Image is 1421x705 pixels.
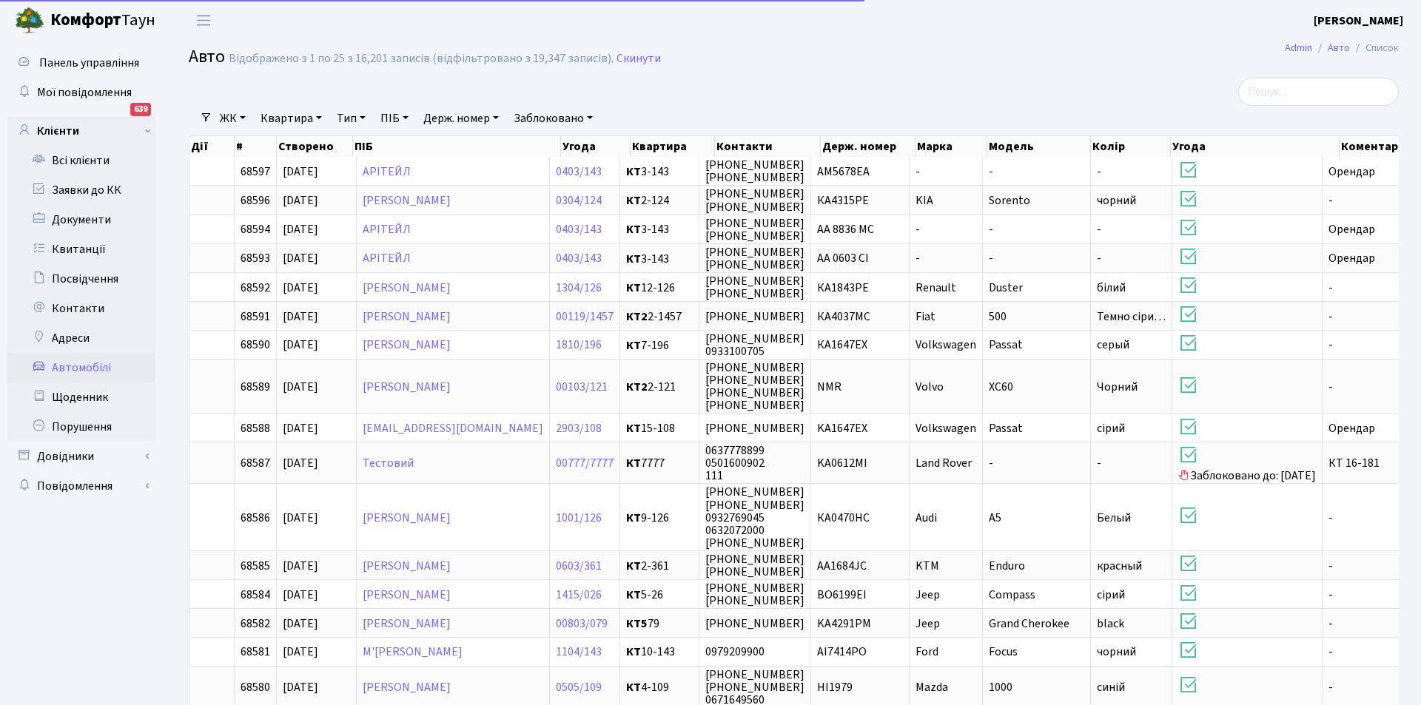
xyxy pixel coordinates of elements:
span: - [1328,679,1333,695]
span: HI1979 [817,679,853,695]
span: Заблоковано до: [DATE] [1178,444,1316,484]
span: - [1097,221,1101,237]
span: black [1097,615,1124,632]
a: 00777/7777 [556,455,614,471]
span: чорний [1097,644,1136,660]
span: 68581 [241,644,270,660]
span: Белый [1097,510,1131,526]
span: Панель управління [39,55,139,71]
a: Автомобілі [7,353,155,382]
span: Fiat [916,308,935,325]
span: Ford [916,644,938,660]
a: АРІТЕЙЛ [363,251,411,267]
span: [DATE] [283,455,318,471]
span: - [1328,280,1333,296]
th: Марка [916,136,987,157]
th: Модель [987,136,1092,157]
span: 5-26 [626,589,693,601]
span: 7777 [626,457,693,469]
span: [DATE] [283,308,318,325]
span: [DATE] [283,420,318,436]
a: 0304/124 [556,192,602,209]
span: [PHONE_NUMBER] [705,308,804,325]
b: КТ [626,510,641,526]
a: 00103/121 [556,379,608,395]
a: ПІБ [374,106,414,131]
b: КТ [626,587,641,603]
a: [PERSON_NAME] [1314,12,1403,30]
span: Jeep [916,615,940,632]
span: АА 0603 СІ [817,251,869,267]
th: # [235,136,277,157]
span: - [1328,337,1333,354]
span: KIA [916,192,933,209]
span: Focus [989,644,1018,660]
a: Admin [1285,40,1312,55]
span: [DATE] [283,280,318,296]
th: Контакти [715,136,821,157]
span: A5 [989,510,1001,526]
span: Чорний [1097,379,1138,395]
b: КТ [626,420,641,436]
span: КА4037МС [817,308,870,325]
span: KTM [916,558,939,574]
a: Тип [331,106,372,131]
span: чорний [1097,192,1136,209]
span: 68597 [241,163,270,180]
span: [PHONE_NUMBER] [PHONE_NUMBER] [705,215,804,244]
a: Квартира [255,106,328,131]
a: [PERSON_NAME] [363,308,451,325]
a: 1304/126 [556,280,602,296]
a: [PERSON_NAME] [363,558,451,574]
b: КТ [626,679,641,695]
span: 2-1457 [626,311,693,323]
span: білий [1097,280,1126,296]
a: Держ. номер [417,106,505,131]
span: [DATE] [283,192,318,209]
span: 2-361 [626,560,693,572]
span: [PHONE_NUMBER] [PHONE_NUMBER] 0932769045 0632072000 [PHONE_NUMBER] [705,485,804,551]
span: сірий [1097,420,1125,436]
a: 1104/143 [556,644,602,660]
span: Volkswagen [916,420,976,436]
span: 10-143 [626,646,693,658]
a: Тестовий [363,455,414,471]
a: 0505/109 [556,679,602,695]
span: 68593 [241,251,270,267]
span: - [916,221,920,237]
span: Grand Cherokee [989,615,1069,632]
a: ЖК [214,106,252,131]
span: 12-126 [626,282,693,294]
span: 68592 [241,280,270,296]
span: 79 [626,618,693,630]
span: Мої повідомлення [37,84,132,101]
span: 4-109 [626,681,693,693]
span: [PHONE_NUMBER] [705,420,804,436]
span: [PHONE_NUMBER] 0933100705 [705,331,804,360]
span: Орендар [1328,251,1375,267]
span: КТ 16-181 [1328,455,1380,471]
a: АРІТЕЙЛ [363,221,411,237]
span: Таун [50,8,155,33]
span: 68588 [241,420,270,436]
th: Створено [277,136,353,157]
span: 0979209900 [705,644,765,660]
span: Land Rover [916,455,972,471]
a: 1810/196 [556,337,602,354]
th: Держ. номер [821,136,916,157]
a: М'[PERSON_NAME] [363,644,463,660]
b: КТ [626,644,641,660]
b: КТ [626,163,641,180]
span: 68587 [241,455,270,471]
span: Volkswagen [916,337,976,354]
div: Відображено з 1 по 25 з 16,201 записів (відфільтровано з 19,347 записів). [229,52,614,66]
span: [DATE] [283,558,318,574]
span: [DATE] [283,337,318,354]
th: Угода [561,136,631,157]
a: Панель управління [7,48,155,78]
span: Sorento [989,192,1030,209]
span: 68590 [241,337,270,354]
span: KA4291PM [817,615,871,632]
span: - [1328,587,1333,603]
span: КА4315РЕ [817,192,869,209]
